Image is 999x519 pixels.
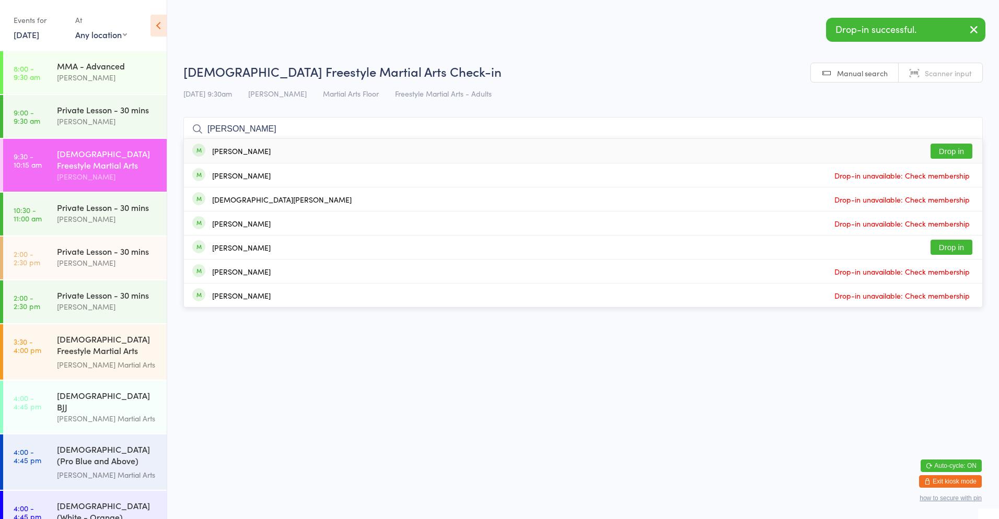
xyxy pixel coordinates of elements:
[183,63,983,80] h2: [DEMOGRAPHIC_DATA] Freestyle Martial Arts Check-in
[212,291,271,300] div: [PERSON_NAME]
[14,447,41,464] time: 4:00 - 4:45 pm
[14,29,39,40] a: [DATE]
[57,412,158,424] div: [PERSON_NAME] Martial Arts
[832,288,972,303] span: Drop-in unavailable: Check membership
[212,195,352,204] div: [DEMOGRAPHIC_DATA][PERSON_NAME]
[920,494,982,502] button: how to secure with pin
[57,148,158,171] div: [DEMOGRAPHIC_DATA] Freestyle Martial Arts
[57,257,158,269] div: [PERSON_NAME]
[14,206,42,222] time: 10:30 - 11:00 am
[3,51,167,94] a: 8:00 -9:30 amMMA - Advanced[PERSON_NAME]
[395,88,492,99] span: Freestyle Martial Arts - Adults
[3,324,167,380] a: 3:30 -4:00 pm[DEMOGRAPHIC_DATA] Freestyle Martial Arts (Little Heroes)[PERSON_NAME] Martial Arts
[57,213,158,225] div: [PERSON_NAME]
[925,68,972,78] span: Scanner input
[57,60,158,72] div: MMA - Advanced
[57,202,158,213] div: Private Lesson - 30 mins
[826,18,985,42] div: Drop-in successful.
[183,117,983,141] input: Search
[57,245,158,257] div: Private Lesson - 30 mins
[14,250,40,266] time: 2:00 - 2:30 pm
[931,240,972,255] button: Drop in
[57,289,158,301] div: Private Lesson - 30 mins
[75,11,127,29] div: At
[14,337,41,354] time: 3:30 - 4:00 pm
[3,95,167,138] a: 9:00 -9:30 amPrivate Lesson - 30 mins[PERSON_NAME]
[57,115,158,127] div: [PERSON_NAME]
[931,144,972,159] button: Drop in
[3,139,167,192] a: 9:30 -10:15 am[DEMOGRAPHIC_DATA] Freestyle Martial Arts[PERSON_NAME]
[212,243,271,252] div: [PERSON_NAME]
[57,104,158,115] div: Private Lesson - 30 mins
[3,434,167,490] a: 4:00 -4:45 pm[DEMOGRAPHIC_DATA] (Pro Blue and Above) Freestyle Martial Arts[PERSON_NAME] Martial ...
[57,171,158,183] div: [PERSON_NAME]
[212,267,271,276] div: [PERSON_NAME]
[832,168,972,183] span: Drop-in unavailable: Check membership
[14,64,40,81] time: 8:00 - 9:30 am
[248,88,307,99] span: [PERSON_NAME]
[212,147,271,155] div: [PERSON_NAME]
[3,193,167,235] a: 10:30 -11:00 amPrivate Lesson - 30 mins[PERSON_NAME]
[832,264,972,279] span: Drop-in unavailable: Check membership
[14,11,65,29] div: Events for
[57,469,158,481] div: [PERSON_NAME] Martial Arts
[832,216,972,231] span: Drop-in unavailable: Check membership
[837,68,888,78] span: Manual search
[212,171,271,180] div: [PERSON_NAME]
[3,237,167,279] a: 2:00 -2:30 pmPrivate Lesson - 30 mins[PERSON_NAME]
[57,359,158,371] div: [PERSON_NAME] Martial Arts
[57,390,158,412] div: [DEMOGRAPHIC_DATA] BJJ
[212,219,271,228] div: [PERSON_NAME]
[183,88,232,99] span: [DATE] 9:30am
[57,72,158,84] div: [PERSON_NAME]
[832,192,972,207] span: Drop-in unavailable: Check membership
[57,443,158,469] div: [DEMOGRAPHIC_DATA] (Pro Blue and Above) Freestyle Martial Arts
[75,29,127,40] div: Any location
[57,333,158,359] div: [DEMOGRAPHIC_DATA] Freestyle Martial Arts (Little Heroes)
[14,108,40,125] time: 9:00 - 9:30 am
[3,381,167,433] a: 4:00 -4:45 pm[DEMOGRAPHIC_DATA] BJJ[PERSON_NAME] Martial Arts
[3,280,167,323] a: 2:00 -2:30 pmPrivate Lesson - 30 mins[PERSON_NAME]
[919,475,982,488] button: Exit kiosk mode
[14,293,40,310] time: 2:00 - 2:30 pm
[14,394,41,410] time: 4:00 - 4:45 pm
[921,459,982,472] button: Auto-cycle: ON
[323,88,379,99] span: Martial Arts Floor
[14,152,42,169] time: 9:30 - 10:15 am
[57,301,158,313] div: [PERSON_NAME]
